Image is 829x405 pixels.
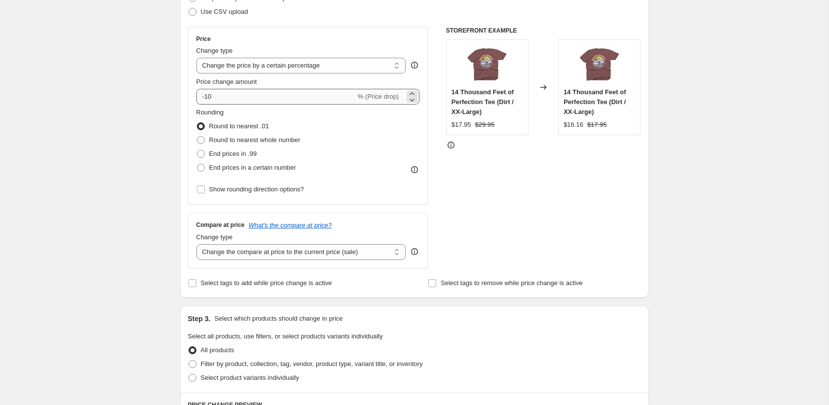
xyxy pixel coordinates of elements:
span: Rounding [196,109,224,116]
span: Use CSV upload [201,8,248,15]
span: Show rounding direction options? [209,185,304,193]
div: help [410,60,419,70]
strike: $17.95 [587,120,607,130]
span: Select tags to add while price change is active [201,279,332,287]
button: What's the compare at price? [249,221,332,229]
div: help [410,247,419,257]
span: All products [201,346,234,354]
h6: STOREFRONT EXAMPLE [446,27,641,35]
span: Filter by product, collection, tag, vendor, product type, variant title, or inventory [201,360,423,368]
h3: Price [196,35,211,43]
h2: Step 3. [188,314,211,324]
span: End prices in .99 [209,150,257,157]
span: 14 Thousand Feet of Perfection Tee (Dirt / XX-Large) [564,88,626,115]
div: $16.16 [564,120,583,130]
h3: Compare at price [196,221,245,229]
p: Select which products should change in price [214,314,342,324]
span: Change type [196,233,233,241]
span: Select tags to remove while price change is active [441,279,583,287]
input: -15 [196,89,356,105]
span: Change type [196,47,233,54]
span: Select all products, use filters, or select products variants individually [188,332,383,340]
strike: $29.95 [475,120,495,130]
img: 17067_Sun_Cream_c003DRT_80x.jpg [467,45,507,84]
span: Price change amount [196,78,257,85]
span: % (Price drop) [358,93,399,100]
span: End prices in a certain number [209,164,296,171]
span: Round to nearest .01 [209,122,269,130]
span: Round to nearest whole number [209,136,301,144]
span: 14 Thousand Feet of Perfection Tee (Dirt / XX-Large) [452,88,514,115]
div: $17.95 [452,120,471,130]
img: 17067_Sun_Cream_c003DRT_80x.jpg [580,45,619,84]
span: Select product variants individually [201,374,299,381]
